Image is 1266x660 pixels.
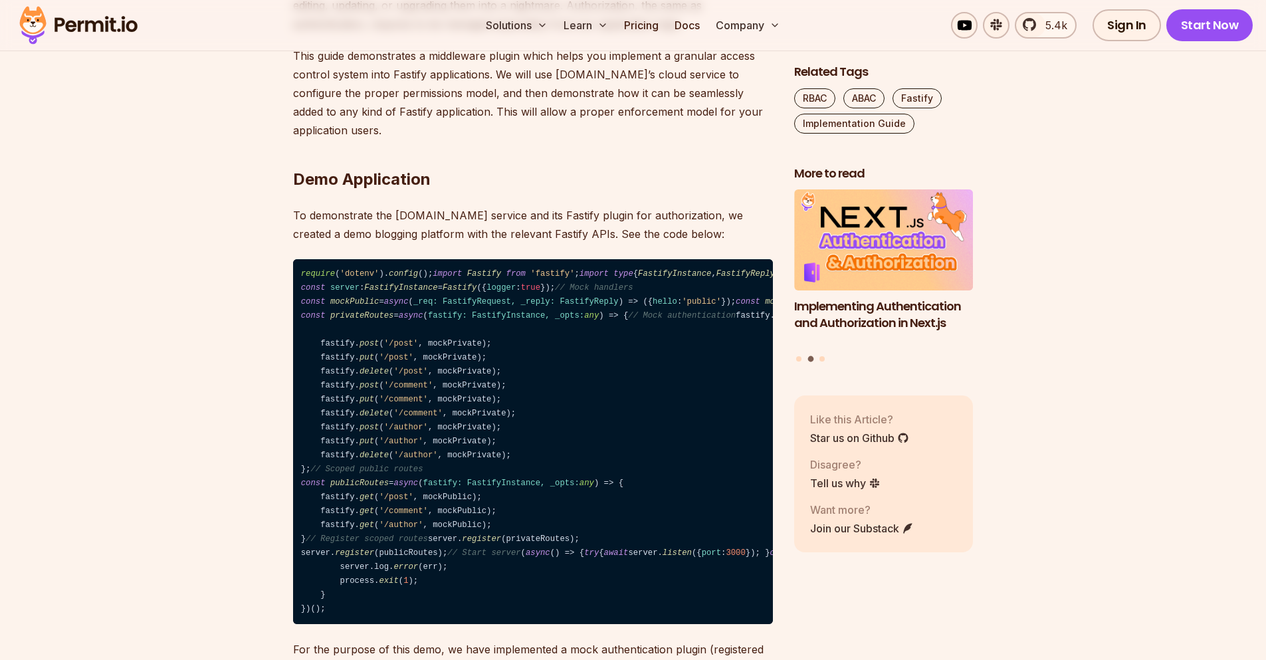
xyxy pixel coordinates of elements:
[794,190,974,348] a: Implementing Authentication and Authorization in Next.jsImplementing Authentication and Authoriza...
[360,451,389,460] span: delete
[462,534,501,544] span: register
[423,479,594,488] span: fastify: FastifyInstance, _opts:
[613,269,633,278] span: type
[393,409,443,418] span: '/comment'
[293,116,773,190] h2: Demo Application
[467,269,501,278] span: Fastify
[638,269,711,278] span: FastifyInstance
[1015,12,1077,39] a: 5.4k
[364,283,437,292] span: FastifyInstance
[555,283,633,292] span: // Mock handlers
[794,190,974,364] div: Posts
[301,479,326,488] span: const
[794,88,835,108] a: RBAC
[13,3,144,48] img: Permit logo
[669,12,705,39] a: Docs
[1037,17,1067,33] span: 5.4k
[360,437,374,446] span: put
[770,548,795,558] span: catch
[1166,9,1253,41] a: Start Now
[330,283,360,292] span: server
[306,534,428,544] span: // Register scoped routes
[413,297,619,306] span: _req: FastifyRequest, _reply: FastifyReply
[340,269,379,278] span: 'dotenv'
[384,339,418,348] span: '/post'
[330,479,389,488] span: publicRoutes
[360,409,389,418] span: delete
[379,353,413,362] span: '/post'
[301,311,326,320] span: const
[810,475,881,491] a: Tell us why
[1093,9,1161,41] a: Sign In
[558,12,613,39] button: Learn
[389,269,418,278] span: config
[384,423,428,432] span: '/author'
[810,457,881,473] p: Disagree?
[379,437,423,446] span: '/author'
[506,269,526,278] span: from
[521,283,540,292] span: true
[765,297,819,306] span: mockPrivate
[604,548,629,558] span: await
[810,520,914,536] a: Join our Substack
[360,493,374,502] span: get
[293,47,773,140] p: This guide demonstrates a middleware plugin which helps you implement a granular access control s...
[794,190,974,291] img: Implementing Authentication and Authorization in Next.js
[710,12,786,39] button: Company
[301,283,326,292] span: const
[794,190,974,348] li: 2 of 3
[360,395,374,404] span: put
[360,339,379,348] span: post
[360,353,374,362] span: put
[293,259,773,625] code: ( ). (); ; { , , } ; : = ({ : }); = ( ) => ({ : }); = ( ) => ({ : }); = ( ) => ({ : }); = ( ) => ...
[726,548,745,558] span: 3000
[384,381,433,390] span: '/comment'
[580,269,609,278] span: import
[702,548,721,558] span: port
[716,269,775,278] span: FastifyReply
[379,395,428,404] span: '/comment'
[819,356,825,362] button: Go to slide 3
[374,562,389,572] span: log
[736,297,760,306] span: const
[379,576,398,586] span: exit
[428,311,599,320] span: fastify: FastifyInstance, _opts:
[794,165,974,182] h2: More to read
[480,12,553,39] button: Solutions
[794,64,974,80] h2: Related Tags
[619,12,664,39] a: Pricing
[379,506,428,516] span: '/comment'
[403,576,408,586] span: 1
[330,311,394,320] span: privateRoutes
[682,297,721,306] span: 'public'
[584,311,599,320] span: any
[335,548,374,558] span: register
[293,206,773,243] p: To demonstrate the [DOMAIN_NAME] service and its Fastify plugin for authorization, we created a d...
[330,297,379,306] span: mockPublic
[301,269,335,278] span: require
[526,548,550,558] span: async
[843,88,885,108] a: ABAC
[393,562,418,572] span: error
[443,283,476,292] span: Fastify
[530,269,574,278] span: 'fastify'
[360,520,374,530] span: get
[807,356,813,362] button: Go to slide 2
[433,269,462,278] span: import
[301,297,326,306] span: const
[360,367,389,376] span: delete
[384,297,409,306] span: async
[393,479,418,488] span: async
[393,367,427,376] span: '/post'
[379,493,413,502] span: '/post'
[810,502,914,518] p: Want more?
[794,298,974,332] h3: Implementing Authentication and Authorization in Next.js
[360,381,379,390] span: post
[796,356,801,362] button: Go to slide 1
[584,548,599,558] span: try
[893,88,942,108] a: Fastify
[580,479,594,488] span: any
[810,430,909,446] a: Star us on Github
[393,451,437,460] span: '/author'
[360,423,379,432] span: post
